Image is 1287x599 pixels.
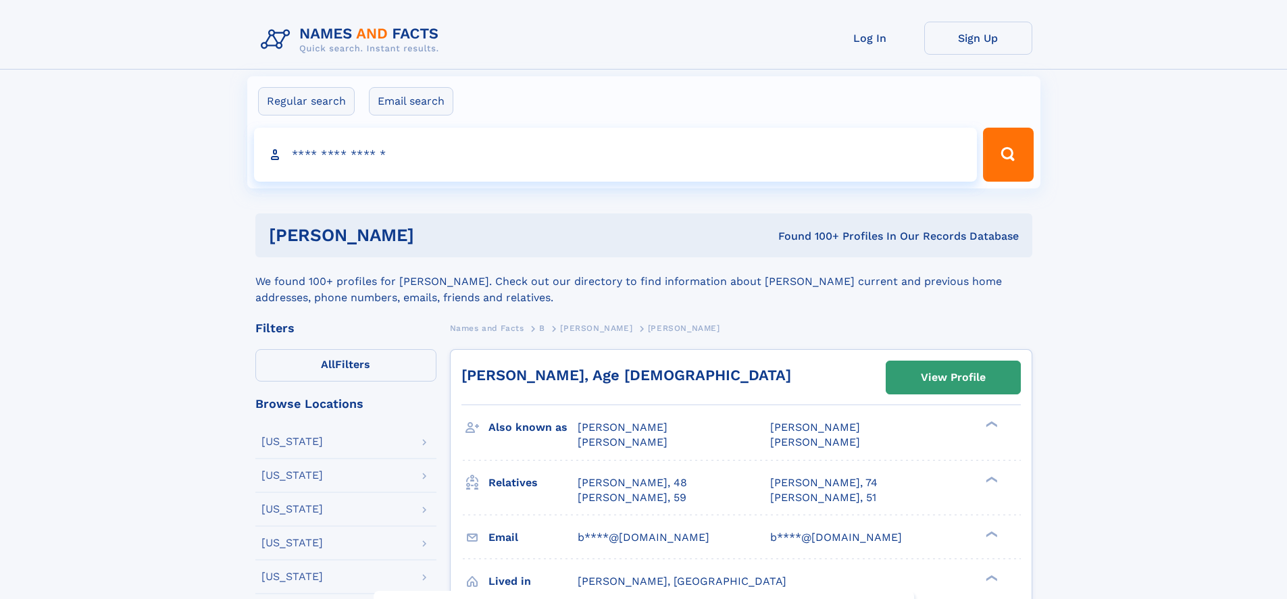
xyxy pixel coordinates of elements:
[261,538,323,548] div: [US_STATE]
[982,529,999,538] div: ❯
[539,319,545,336] a: B
[450,319,524,336] a: Names and Facts
[488,570,578,593] h3: Lived in
[255,322,436,334] div: Filters
[648,323,720,333] span: [PERSON_NAME]
[254,128,978,182] input: search input
[983,128,1033,182] button: Search Button
[924,22,1032,55] a: Sign Up
[261,571,323,582] div: [US_STATE]
[770,490,876,505] a: [PERSON_NAME], 51
[488,416,578,439] h3: Also known as
[578,421,667,434] span: [PERSON_NAME]
[261,436,323,447] div: [US_STATE]
[578,575,786,588] span: [PERSON_NAME], [GEOGRAPHIC_DATA]
[258,87,355,115] label: Regular search
[261,470,323,481] div: [US_STATE]
[488,471,578,494] h3: Relatives
[261,504,323,515] div: [US_STATE]
[255,349,436,382] label: Filters
[982,475,999,484] div: ❯
[488,526,578,549] h3: Email
[461,367,791,384] a: [PERSON_NAME], Age [DEMOGRAPHIC_DATA]
[578,436,667,448] span: [PERSON_NAME]
[255,398,436,410] div: Browse Locations
[369,87,453,115] label: Email search
[560,319,632,336] a: [PERSON_NAME]
[770,421,860,434] span: [PERSON_NAME]
[982,420,999,429] div: ❯
[255,22,450,58] img: Logo Names and Facts
[578,490,686,505] a: [PERSON_NAME], 59
[255,257,1032,306] div: We found 100+ profiles for [PERSON_NAME]. Check out our directory to find information about [PERS...
[886,361,1020,394] a: View Profile
[816,22,924,55] a: Log In
[269,227,597,244] h1: [PERSON_NAME]
[596,229,1019,244] div: Found 100+ Profiles In Our Records Database
[578,475,687,490] a: [PERSON_NAME], 48
[539,323,545,333] span: B
[770,475,878,490] a: [PERSON_NAME], 74
[321,358,335,371] span: All
[921,362,986,393] div: View Profile
[560,323,632,333] span: [PERSON_NAME]
[982,573,999,582] div: ❯
[770,436,860,448] span: [PERSON_NAME]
